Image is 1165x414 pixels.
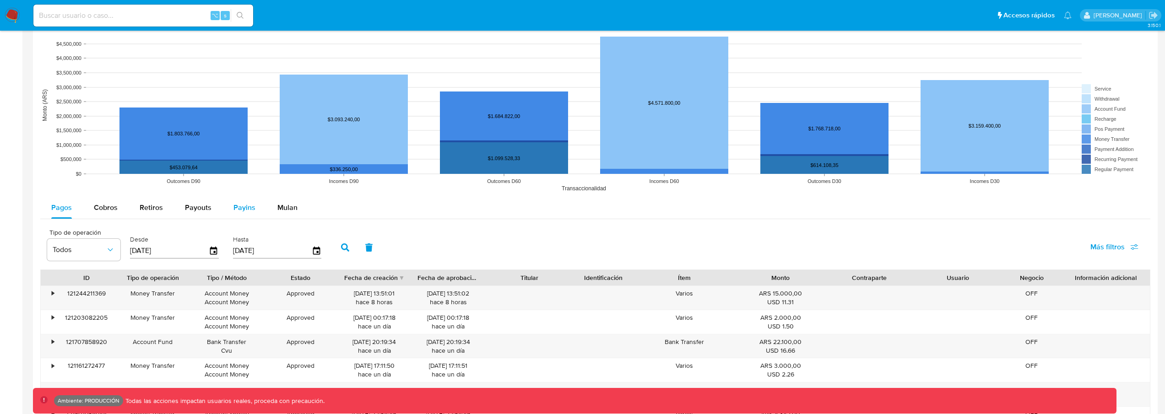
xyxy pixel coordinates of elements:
span: s [224,11,227,20]
a: Notificaciones [1064,11,1072,19]
span: 3.150.1 [1148,22,1160,29]
p: Ambiente: PRODUCCIÓN [58,399,119,403]
span: Accesos rápidos [1003,11,1055,20]
span: ⌥ [211,11,218,20]
p: kevin.palacios@mercadolibre.com [1094,11,1145,20]
a: Salir [1149,11,1158,20]
button: search-icon [231,9,249,22]
p: Todas las acciones impactan usuarios reales, proceda con precaución. [123,397,325,405]
input: Buscar usuario o caso... [33,10,253,22]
